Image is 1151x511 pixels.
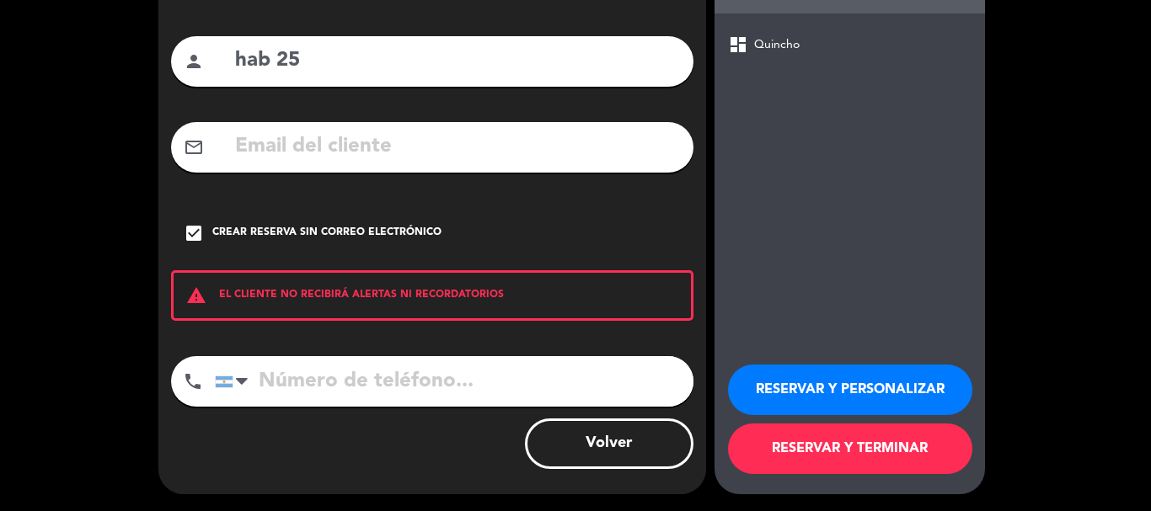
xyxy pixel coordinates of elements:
[174,285,219,306] i: warning
[184,51,204,72] i: person
[525,418,693,469] button: Volver
[233,44,681,78] input: Nombre del cliente
[184,223,204,243] i: check_box
[728,365,972,415] button: RESERVAR Y PERSONALIZAR
[754,35,800,55] span: Quincho
[216,357,254,406] div: Argentina: +54
[183,371,203,391] i: phone
[215,356,693,407] input: Número de teléfono...
[171,270,693,321] div: EL CLIENTE NO RECIBIRÁ ALERTAS NI RECORDATORIOS
[728,35,748,55] span: dashboard
[212,225,442,242] div: Crear reserva sin correo electrónico
[184,137,204,157] i: mail_outline
[233,130,681,164] input: Email del cliente
[728,423,972,474] button: RESERVAR Y TERMINAR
